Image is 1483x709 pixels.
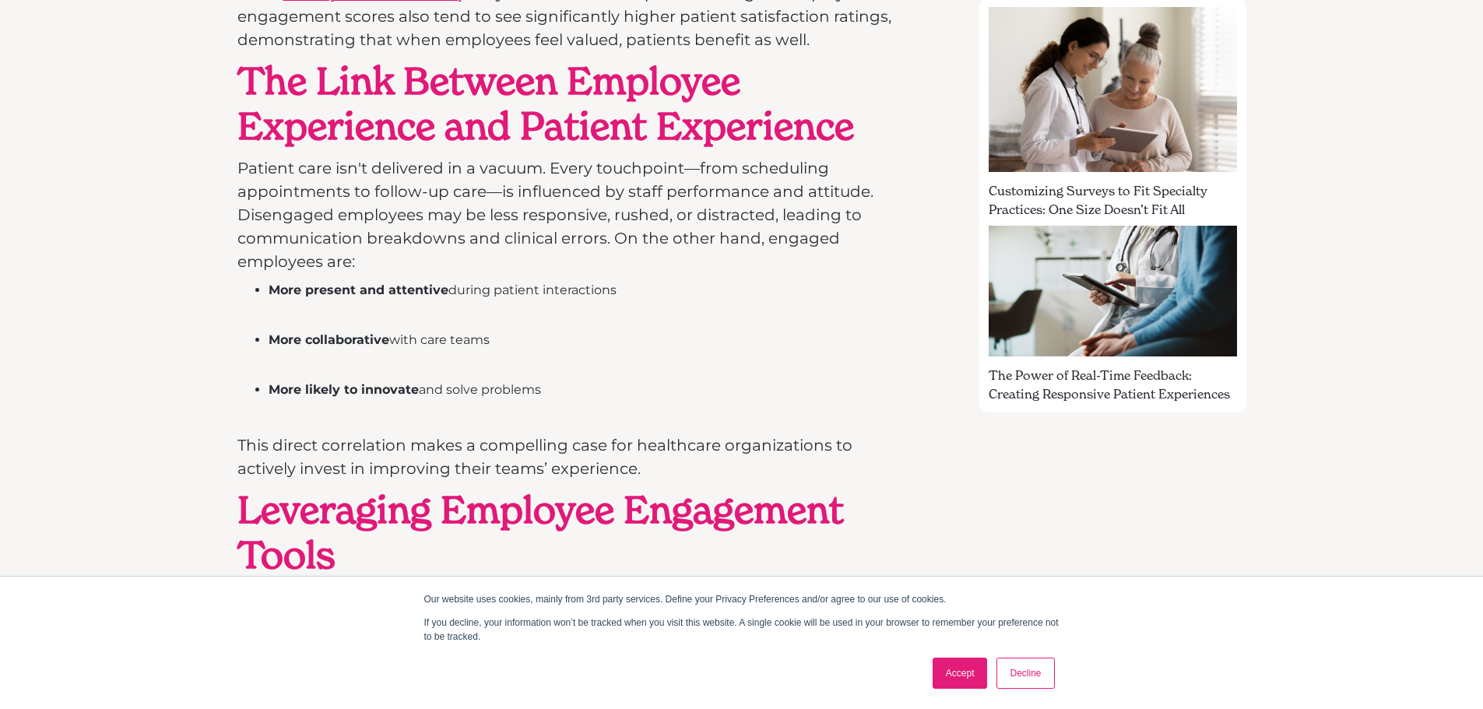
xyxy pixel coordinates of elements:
li: and solve problems [269,381,904,418]
strong: More present and attentive [269,283,448,297]
p: Our website uses cookies, mainly from 3rd party services. Define your Privacy Preferences and/or ... [424,592,1060,606]
li: during patient interactions [269,281,904,318]
p: If you decline, your information won’t be tracked when you visit this website. A single cookie wi... [424,616,1060,644]
a: The Power of Real-Time Feedback: Creating Responsive Patient Experiences [979,216,1246,419]
p: This direct correlation makes a compelling case for healthcare organizations to actively invest i... [237,433,904,480]
div: Customizing Surveys to Fit Specialty Practices: One Size Doesn’t Fit All [989,181,1236,219]
strong: More likely to innovate [269,382,419,397]
p: Patient care isn't delivered in a vacuum. Every touchpoint—from scheduling appointments to follow... [237,156,904,273]
strong: More collaborative [269,332,389,347]
strong: Leveraging Employee Engagement Tools [237,486,844,578]
li: with care teams [269,331,904,368]
a: Decline [996,658,1054,689]
div: The Power of Real-Time Feedback: Creating Responsive Patient Experiences [989,366,1236,403]
strong: The Link Between Employee Experience and Patient Experience [237,58,854,149]
a: Accept [933,658,988,689]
